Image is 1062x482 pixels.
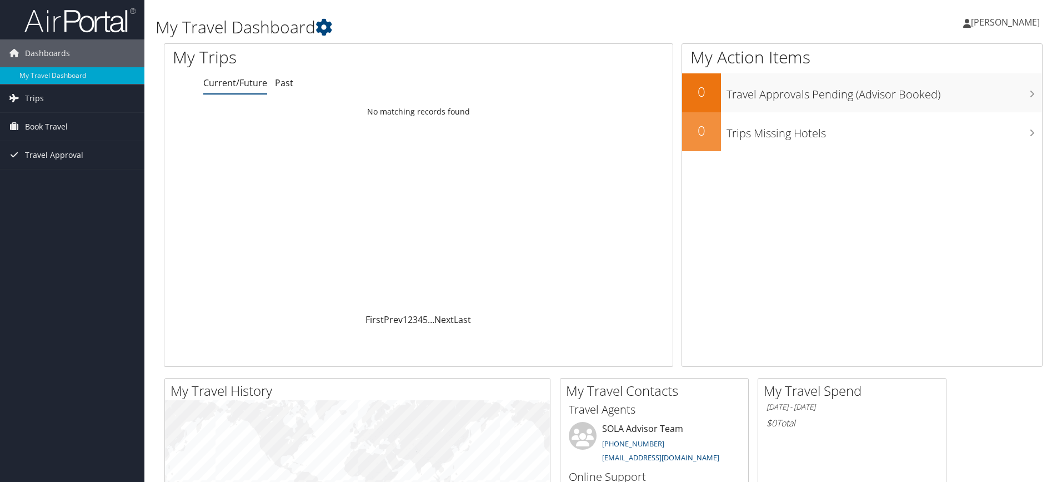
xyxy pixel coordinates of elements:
h1: My Travel Dashboard [156,16,753,39]
h2: 0 [682,82,721,101]
td: No matching records found [164,102,673,122]
li: SOLA Advisor Team [563,422,745,468]
a: Current/Future [203,77,267,89]
a: [EMAIL_ADDRESS][DOMAIN_NAME] [602,453,719,463]
a: Next [434,314,454,326]
span: [PERSON_NAME] [971,16,1040,28]
h3: Travel Approvals Pending (Advisor Booked) [727,81,1042,102]
a: [PERSON_NAME] [963,6,1051,39]
a: 0Travel Approvals Pending (Advisor Booked) [682,73,1042,112]
a: 0Trips Missing Hotels [682,112,1042,151]
a: [PHONE_NUMBER] [602,439,664,449]
h2: My Travel History [171,381,550,400]
span: … [428,314,434,326]
span: Trips [25,85,44,112]
a: Past [275,77,293,89]
h1: My Trips [173,46,453,69]
a: 4 [418,314,423,326]
h2: 0 [682,121,721,140]
a: 1 [403,314,408,326]
span: Book Travel [25,113,68,141]
h2: My Travel Contacts [566,381,748,400]
span: Dashboards [25,39,70,67]
a: Prev [384,314,403,326]
span: $0 [767,417,777,429]
span: Travel Approval [25,141,83,169]
a: Last [454,314,471,326]
h6: [DATE] - [DATE] [767,402,938,413]
a: First [365,314,384,326]
a: 3 [413,314,418,326]
img: airportal-logo.png [24,7,136,33]
h1: My Action Items [682,46,1042,69]
h3: Travel Agents [569,402,740,418]
a: 2 [408,314,413,326]
a: 5 [423,314,428,326]
h6: Total [767,417,938,429]
h3: Trips Missing Hotels [727,120,1042,141]
h2: My Travel Spend [764,381,946,400]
